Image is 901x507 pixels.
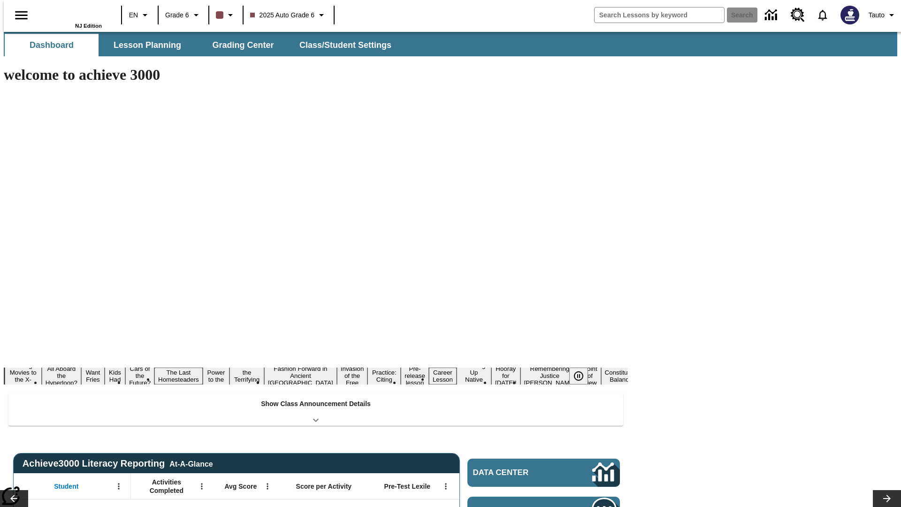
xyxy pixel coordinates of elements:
button: Slide 12 Pre-release lesson [401,364,429,388]
button: Open Menu [195,479,209,493]
a: Resource Center, Will open in new tab [785,2,810,28]
button: Class/Student Settings [292,34,399,56]
button: Select a new avatar [835,3,865,27]
a: Home [41,4,102,23]
span: Pre-Test Lexile [384,482,431,491]
span: Avg Score [224,482,257,491]
button: Open Menu [439,479,453,493]
span: Score per Activity [296,482,352,491]
div: At-A-Glance [169,458,213,469]
button: Slide 4 Dirty Jobs Kids Had To Do [105,353,125,399]
button: Slide 18 The Constitution's Balancing Act [601,361,646,392]
span: Achieve3000 Literacy Reporting [23,458,213,469]
button: Lesson Planning [100,34,194,56]
button: Dashboard [5,34,99,56]
button: Slide 2 All Aboard the Hyperloop? [42,364,81,388]
button: Slide 15 Hooray for Constitution Day! [491,364,520,388]
button: Slide 10 The Invasion of the Free CD [337,357,368,395]
div: SubNavbar [4,32,897,56]
button: Slide 11 Mixed Practice: Citing Evidence [367,361,401,392]
button: Open side menu [8,1,35,29]
button: Slide 14 Cooking Up Native Traditions [457,361,491,392]
button: Open Menu [112,479,126,493]
button: Open Menu [260,479,275,493]
button: Slide 7 Solar Power to the People [203,361,230,392]
div: Home [41,3,102,29]
p: Show Class Announcement Details [261,399,371,409]
button: Slide 9 Fashion Forward in Ancient Rome [264,364,337,388]
h1: welcome to achieve 3000 [4,66,628,84]
span: 2025 Auto Grade 6 [250,10,315,20]
span: Student [54,482,78,491]
span: Grade 6 [165,10,189,20]
button: Lesson carousel, Next [873,490,901,507]
span: Activities Completed [136,478,198,495]
button: Class color is dark brown. Change class color [212,7,240,23]
button: Slide 16 Remembering Justice O'Connor [520,364,580,388]
button: Pause [569,368,588,384]
span: Data Center [473,468,561,477]
button: Grade: Grade 6, Select a grade [161,7,206,23]
div: Show Class Announcement Details [8,393,623,426]
div: SubNavbar [4,34,400,56]
button: Slide 6 The Last Homesteaders [154,368,203,384]
img: Avatar [840,6,859,24]
button: Slide 5 Cars of the Future? [125,364,154,388]
input: search field [595,8,724,23]
button: Slide 1 Taking Movies to the X-Dimension [5,361,42,392]
button: Profile/Settings [865,7,901,23]
span: NJ Edition [75,23,102,29]
span: Tauto [869,10,885,20]
a: Data Center [759,2,785,28]
a: Notifications [810,3,835,27]
button: Language: EN, Select a language [125,7,155,23]
button: Slide 3 Do You Want Fries With That? [81,353,105,399]
a: Data Center [467,459,620,487]
span: EN [129,10,138,20]
button: Slide 8 Attack of the Terrifying Tomatoes [229,361,264,392]
div: Pause [569,368,597,384]
button: Grading Center [196,34,290,56]
button: Class: 2025 Auto Grade 6, Select your class [246,7,331,23]
button: Slide 13 Career Lesson [429,368,457,384]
